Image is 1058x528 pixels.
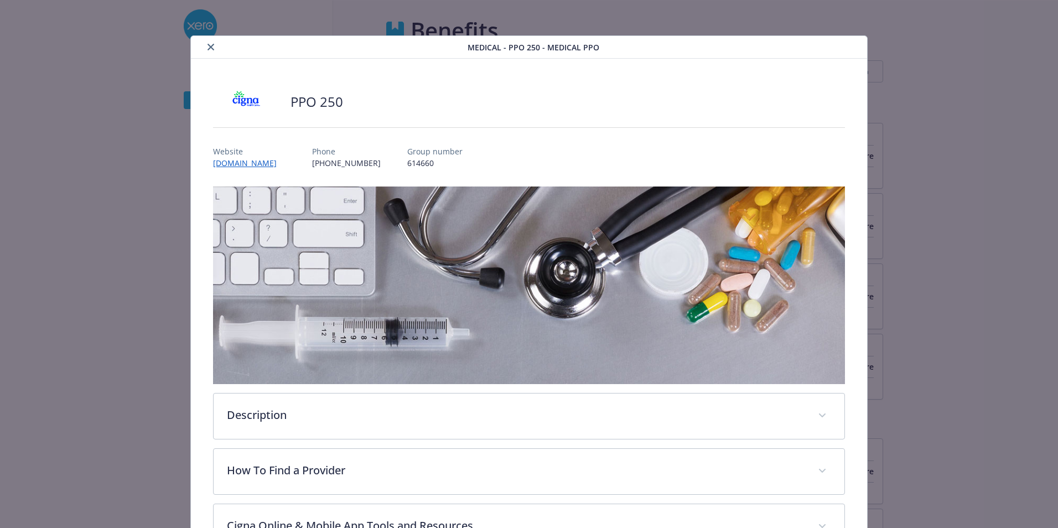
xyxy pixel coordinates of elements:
p: Description [227,407,805,423]
a: [DOMAIN_NAME] [213,158,286,168]
p: [PHONE_NUMBER] [312,157,381,169]
p: Phone [312,146,381,157]
img: CIGNA [213,85,279,118]
span: Medical - PPO 250 - Medical PPO [468,42,599,53]
button: close [204,40,217,54]
img: banner [213,187,845,384]
div: Description [214,394,844,439]
p: How To Find a Provider [227,462,805,479]
p: Group number [407,146,463,157]
div: How To Find a Provider [214,449,844,494]
h2: PPO 250 [291,92,343,111]
p: Website [213,146,286,157]
p: 614660 [407,157,463,169]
